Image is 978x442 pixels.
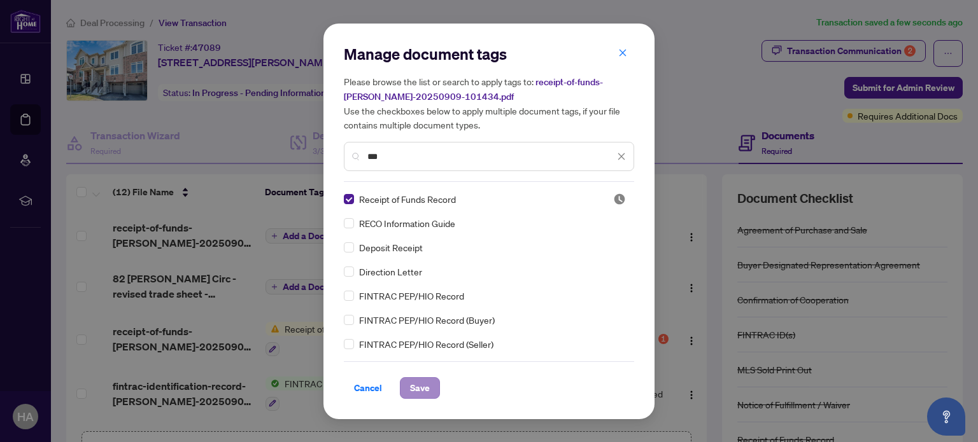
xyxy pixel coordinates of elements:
[359,192,456,206] span: Receipt of Funds Record
[344,377,392,399] button: Cancel
[344,44,634,64] h2: Manage document tags
[359,265,422,279] span: Direction Letter
[359,216,455,230] span: RECO Information Guide
[359,289,464,303] span: FINTRAC PEP/HIO Record
[359,240,423,254] span: Deposit Receipt
[613,193,626,205] img: status
[410,378,430,398] span: Save
[618,48,627,57] span: close
[617,152,626,161] span: close
[359,313,495,327] span: FINTRAC PEP/HIO Record (Buyer)
[927,397,965,436] button: Open asap
[354,378,382,398] span: Cancel
[400,377,440,399] button: Save
[359,337,493,351] span: FINTRAC PEP/HIO Record (Seller)
[613,193,626,205] span: Pending Review
[344,74,634,132] h5: Please browse the list or search to apply tags to: Use the checkboxes below to apply multiple doc...
[344,76,603,102] span: receipt-of-funds-[PERSON_NAME]-20250909-101434.pdf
